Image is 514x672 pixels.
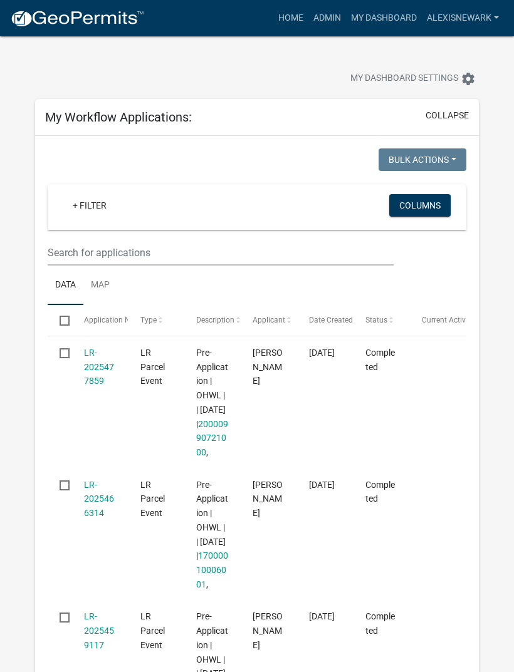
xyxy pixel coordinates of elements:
[309,480,335,490] span: 08/19/2025
[253,480,283,519] span: Alexis Newark
[422,6,504,30] a: alexisnewark
[350,71,458,86] span: My Dashboard Settings
[354,305,410,335] datatable-header-cell: Status
[422,316,474,324] span: Current Activity
[140,480,165,519] span: LR Parcel Event
[196,551,228,589] a: 17000010006001
[196,348,228,457] span: Pre-Application | OHWL | | 09/11/2025 | 20000990721000 ,
[184,305,241,335] datatable-header-cell: Description
[196,480,228,589] span: Pre-Application | OHWL | | 08/19/2025 | 17000010006001 ,
[48,266,83,306] a: Data
[83,266,117,306] a: Map
[273,6,308,30] a: Home
[297,305,354,335] datatable-header-cell: Date Created
[140,611,165,650] span: LR Parcel Event
[379,148,466,171] button: Bulk Actions
[253,316,285,324] span: Applicant
[389,194,451,217] button: Columns
[461,71,476,86] i: settings
[45,110,192,125] h5: My Workflow Applications:
[196,419,228,458] a: 20000990721000
[128,305,184,335] datatable-header-cell: Type
[71,305,128,335] datatable-header-cell: Application Number
[365,480,395,504] span: Completed
[63,194,117,217] a: + Filter
[365,348,395,372] span: Completed
[253,611,283,650] span: Alexis Newark
[84,611,114,650] a: LR-2025459117
[410,305,466,335] datatable-header-cell: Current Activity
[196,316,234,324] span: Description
[346,6,422,30] a: My Dashboard
[340,66,486,91] button: My Dashboard Settingssettings
[84,316,152,324] span: Application Number
[308,6,346,30] a: Admin
[48,240,394,266] input: Search for applications
[365,611,395,636] span: Completed
[241,305,297,335] datatable-header-cell: Applicant
[140,348,165,386] span: LR Parcel Event
[309,316,353,324] span: Date Created
[365,316,387,324] span: Status
[309,348,335,358] span: 09/12/2025
[309,611,335,621] span: 08/04/2025
[48,305,71,335] datatable-header-cell: Select
[140,316,157,324] span: Type
[84,480,114,519] a: LR-2025466314
[426,109,469,122] button: collapse
[253,348,283,386] span: Alexis Newark
[84,348,114,386] a: LR-2025477859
